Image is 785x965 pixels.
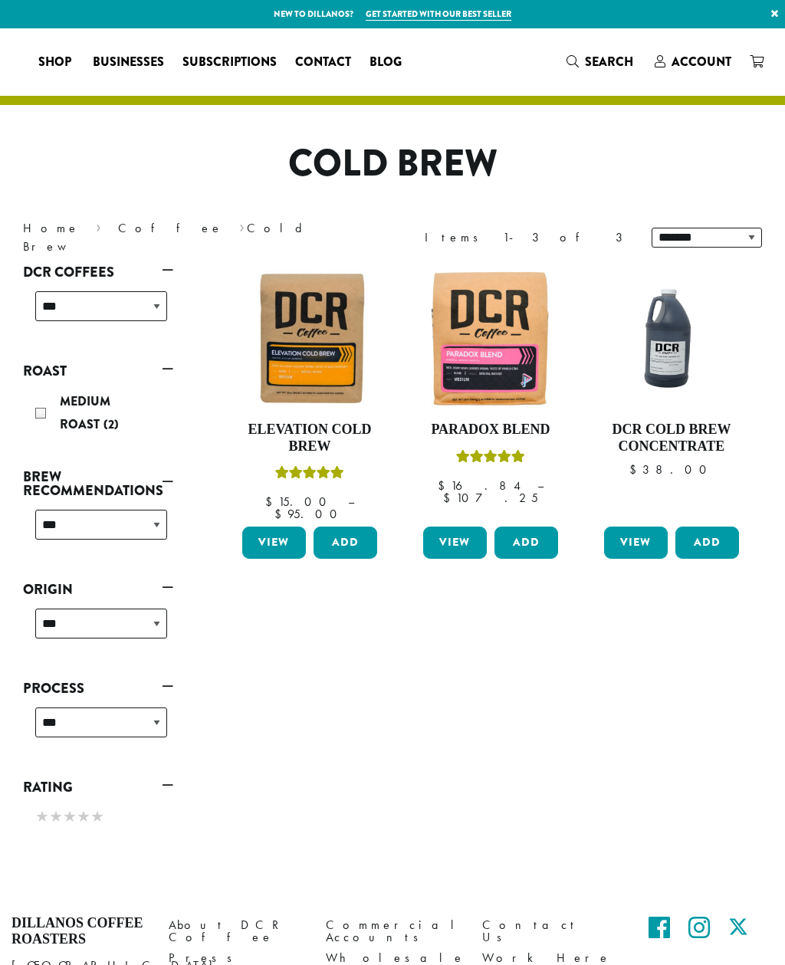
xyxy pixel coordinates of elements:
span: ★ [63,806,77,828]
bdi: 95.00 [274,506,344,522]
div: Rating [23,800,173,835]
span: ★ [35,806,49,828]
a: Search [557,49,645,74]
span: Contact [295,53,351,72]
span: $ [274,506,287,522]
div: Rated 5.00 out of 5 [275,464,344,487]
span: $ [629,461,642,478]
a: Coffee [118,220,223,236]
a: Brew Recommendations [23,464,173,504]
a: DCR Coffees [23,259,173,285]
a: View [604,527,668,559]
bdi: 107.25 [443,490,538,506]
a: Get started with our best seller [366,8,511,21]
bdi: 15.00 [265,494,333,510]
span: $ [443,490,456,506]
div: Items 1-3 of 3 [425,228,629,247]
div: Origin [23,602,173,657]
button: Add [675,527,739,559]
span: Blog [370,53,402,72]
a: Elevation Cold BrewRated 5.00 out of 5 [238,267,381,520]
span: Account [672,53,731,71]
div: Rated 5.00 out of 5 [456,448,525,471]
a: Process [23,675,173,701]
span: Businesses [93,53,164,72]
img: Elevation-Cold-Brew-300x300.jpg [238,267,381,409]
button: Add [494,527,558,559]
div: Roast [23,384,173,445]
a: View [423,527,487,559]
bdi: 38.00 [629,461,714,478]
span: $ [265,494,278,510]
span: ★ [49,806,63,828]
a: DCR Cold Brew Concentrate $38.00 [600,267,743,520]
h4: Paradox Blend [419,422,562,438]
img: DCR-Cold-Brew-Concentrate.jpg [600,267,743,409]
span: – [537,478,544,494]
span: ★ [90,806,104,828]
a: Paradox BlendRated 5.00 out of 5 [419,267,562,520]
a: About DCR Coffee [169,915,303,948]
span: – [348,494,354,510]
a: Origin [23,576,173,602]
span: Medium Roast [60,392,110,433]
bdi: 16.84 [438,478,523,494]
span: › [96,214,101,238]
a: Shop [29,50,84,74]
a: View [242,527,306,559]
div: Process [23,701,173,756]
span: (2) [103,415,119,433]
nav: Breadcrumb [23,219,370,256]
a: Contact Us [482,915,616,948]
span: Subscriptions [182,53,277,72]
a: Home [23,220,80,236]
span: › [239,214,245,238]
div: Brew Recommendations [23,504,173,558]
h4: Dillanos Coffee Roasters [11,915,146,948]
h1: Cold Brew [11,142,774,186]
h4: Elevation Cold Brew [238,422,381,455]
span: Search [585,53,633,71]
a: Commercial Accounts [326,915,460,948]
span: Shop [38,53,71,72]
span: ★ [77,806,90,828]
a: Rating [23,774,173,800]
h4: DCR Cold Brew Concentrate [600,422,743,455]
img: Paradox_Blend-300x300.jpg [419,267,562,409]
span: $ [438,478,451,494]
button: Add [314,527,377,559]
a: Roast [23,358,173,384]
div: DCR Coffees [23,285,173,340]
